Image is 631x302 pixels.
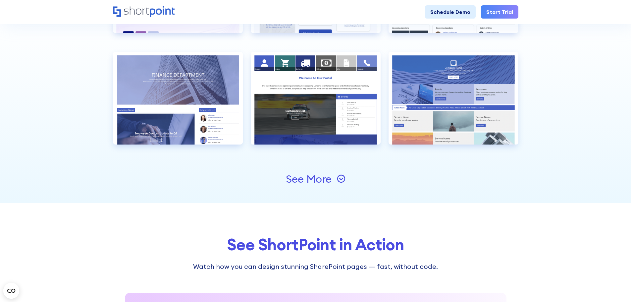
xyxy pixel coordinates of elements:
div: Watch how you can design stunning SharePoint pages — fast, without code. [185,262,446,272]
div: See ShortPoint in Action [113,236,518,254]
a: Intranet Layout 3 [389,52,518,155]
a: Start Trial [481,5,518,19]
iframe: Chat Widget [598,270,631,302]
a: Schedule Demo [425,5,476,19]
a: Home [113,6,175,18]
a: Intranet Layout [113,52,243,155]
button: Open CMP widget [3,283,19,299]
div: See More [286,174,332,184]
a: Intranet Layout 2 [251,52,381,155]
